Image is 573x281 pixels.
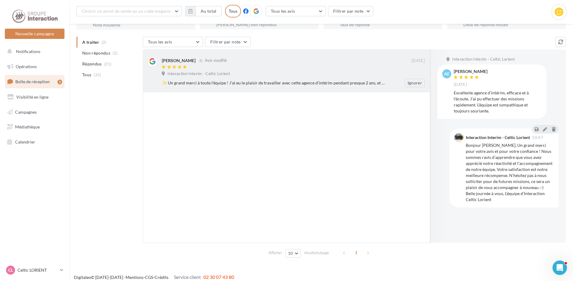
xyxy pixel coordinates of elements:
span: Tous [82,72,91,78]
span: 02 30 07 43 80 [203,274,234,280]
button: Au total [185,6,222,16]
span: Avis modifié [205,58,227,63]
button: Ignorer [405,79,425,87]
a: CL Celtic LORIENT [5,264,64,276]
div: Tous [225,5,241,17]
span: résultats/page [304,250,329,256]
span: 1 [351,248,361,257]
span: Visibilité en ligne [16,94,49,99]
iframe: Intercom live chat [553,260,567,275]
span: Campagnes [15,109,37,114]
a: Mentions [126,275,143,280]
a: Crédits [155,275,168,280]
a: Campagnes [4,106,66,118]
a: Calendrier [4,136,66,148]
span: (31) [104,62,111,66]
div: Bonjour [PERSON_NAME], Un grand merci pour votre avis et pour votre confiance ! Nous sommes ravis... [466,142,554,203]
a: Boîte de réception1 [4,75,66,88]
span: Service client [174,274,201,280]
span: Tous les avis [271,8,295,14]
span: 10 [288,251,293,256]
span: Tous les avis [148,39,172,44]
div: Interaction Interim - Celtic Lorient [466,135,530,140]
span: Boîte de réception [15,79,50,84]
div: [PERSON_NAME] [162,58,196,64]
a: Opérations [4,60,66,73]
a: CGS [145,275,153,280]
button: Filtrer par note [328,6,374,16]
span: [DATE] [454,82,467,87]
div: ✨ Un grand merci à toute l’équipe ! J’ai eu le plaisir de travailler avec cette agence d’intérim ... [162,80,386,86]
button: 10 [285,249,301,257]
span: (2) [113,51,118,55]
div: Excellente agence d’intérim, efficace et à l’écoute. J’ai pu effectuer des missions rapidement. L... [454,90,542,114]
div: 1 [58,80,62,84]
span: Médiathèque [15,124,40,129]
span: Répondus [82,61,102,67]
span: CL [8,267,13,273]
span: [DATE] [412,58,425,64]
button: Nouvelle campagne [5,29,64,39]
p: Celtic LORIENT [17,267,58,273]
button: Notifications [4,45,63,58]
span: Choisir un point de vente ou un code magasin [82,8,171,14]
button: Au total [196,6,222,16]
span: Notifications [16,49,40,54]
a: Médiathèque [4,121,66,133]
div: [PERSON_NAME] [454,69,487,74]
span: 10:47 [532,136,543,140]
span: Calendrier [15,139,35,144]
span: © [DATE]-[DATE] - - - [74,275,234,280]
span: Interaction Interim - Celtic Lorient [452,57,515,62]
a: Digitaleo [74,275,91,280]
span: Interaction Interim - Celtic Lorient [168,71,230,77]
button: Tous les avis [143,37,203,47]
button: Filtrer par note [205,37,251,47]
span: (33) [94,72,101,77]
span: Opérations [16,64,37,69]
span: Afficher [268,250,282,256]
a: Visibilité en ligne [4,91,66,103]
button: Tous les avis [266,6,326,16]
span: Non répondus [82,50,110,56]
span: AE [444,71,449,77]
button: Choisir un point de vente ou un code magasin [77,6,182,16]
